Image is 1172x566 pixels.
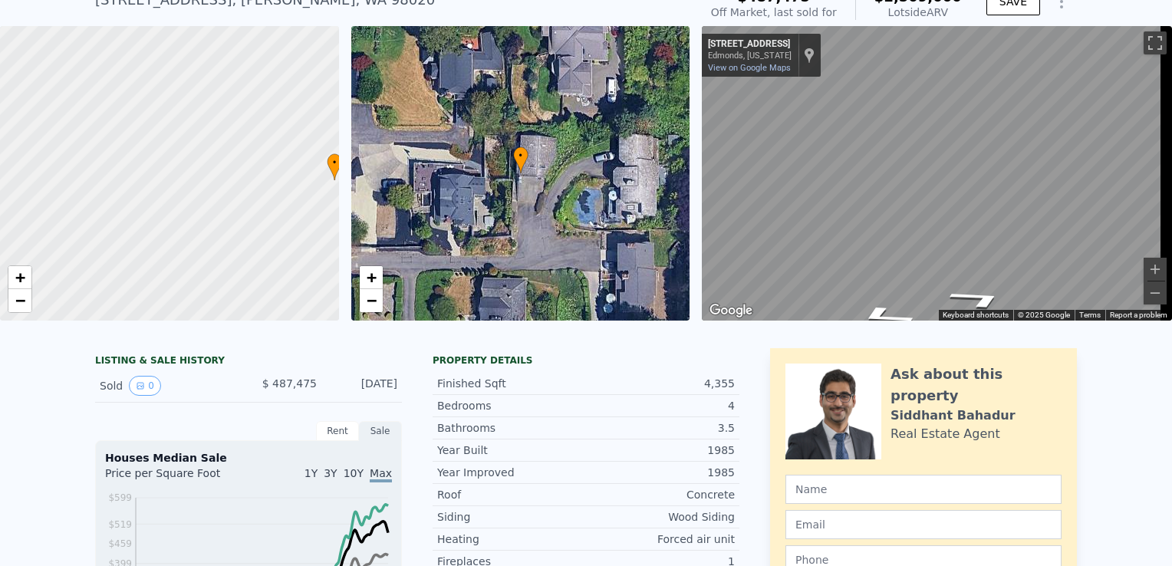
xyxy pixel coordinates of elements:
[437,443,586,458] div: Year Built
[15,268,25,287] span: +
[262,377,317,390] span: $ 487,475
[324,467,337,479] span: 3Y
[437,509,586,525] div: Siding
[129,376,161,396] button: View historical data
[105,450,392,466] div: Houses Median Sale
[316,421,359,441] div: Rent
[706,301,756,321] img: Google
[105,466,249,490] div: Price per Square Foot
[327,156,342,169] span: •
[437,531,586,547] div: Heating
[891,406,1016,425] div: Siddhant Bahadur
[360,266,383,289] a: Zoom in
[1110,311,1167,319] a: Report a problem
[437,376,586,391] div: Finished Sqft
[1144,281,1167,304] button: Zoom out
[8,266,31,289] a: Zoom in
[943,310,1009,321] button: Keyboard shortcuts
[829,301,938,331] path: Go South, Olympic View Dr
[586,376,735,391] div: 4,355
[15,291,25,310] span: −
[344,467,364,479] span: 10Y
[366,291,376,310] span: −
[708,51,792,61] div: Edmonds, [US_STATE]
[1144,31,1167,54] button: Toggle fullscreen view
[708,38,792,51] div: [STREET_ADDRESS]
[433,354,739,367] div: Property details
[891,425,1000,443] div: Real Estate Agent
[108,519,132,530] tspan: $519
[359,421,402,441] div: Sale
[891,364,1062,406] div: Ask about this property
[1079,311,1101,319] a: Terms (opens in new tab)
[327,153,342,180] div: •
[305,467,318,479] span: 1Y
[437,487,586,502] div: Roof
[437,398,586,413] div: Bedrooms
[513,146,528,173] div: •
[708,63,791,73] a: View on Google Maps
[586,420,735,436] div: 3.5
[108,492,132,503] tspan: $599
[804,47,815,64] a: Show location on map
[711,5,837,20] div: Off Market, last sold for
[366,268,376,287] span: +
[8,289,31,312] a: Zoom out
[513,149,528,163] span: •
[1018,311,1070,319] span: © 2025 Google
[586,487,735,502] div: Concrete
[437,465,586,480] div: Year Improved
[702,26,1172,321] div: Street View
[108,538,132,549] tspan: $459
[437,420,586,436] div: Bathrooms
[100,376,236,396] div: Sold
[1144,258,1167,281] button: Zoom in
[785,475,1062,504] input: Name
[586,465,735,480] div: 1985
[706,301,756,321] a: Open this area in Google Maps (opens a new window)
[702,26,1172,321] div: Map
[370,467,392,482] span: Max
[95,354,402,370] div: LISTING & SALE HISTORY
[785,510,1062,539] input: Email
[586,509,735,525] div: Wood Siding
[329,376,397,396] div: [DATE]
[874,5,962,20] div: Lotside ARV
[586,531,735,547] div: Forced air unit
[586,443,735,458] div: 1985
[586,398,735,413] div: 4
[360,289,383,312] a: Zoom out
[924,284,1033,314] path: Go North, Olympic View Dr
